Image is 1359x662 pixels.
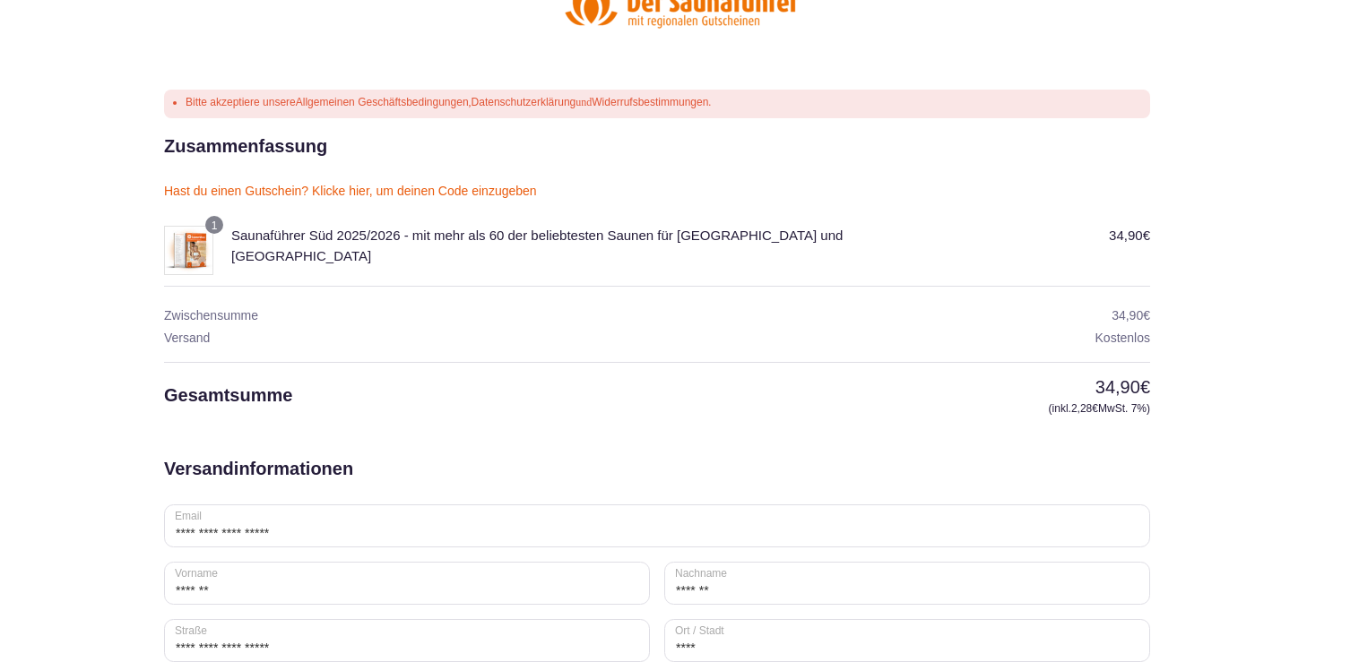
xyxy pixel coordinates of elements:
span: Versand [164,331,210,345]
a: Widerrufsbestimmungen [592,96,708,108]
h2: Zusammenfassung [164,133,327,159]
span: € [1140,377,1150,397]
span: Kostenlos [1095,331,1150,345]
span: Saunaführer Süd 2025/2026 - mit mehr als 60 der beliebtesten Saunen für [GEOGRAPHIC_DATA] und [GE... [231,228,843,263]
span: 1 [212,219,218,232]
h2: Versandinformationen [164,455,353,482]
a: Hast du einen Gutschein? Klicke hier, um deinen Code einzugeben [164,184,537,198]
li: , und . [186,94,1139,110]
span: € [1143,228,1150,243]
img: Saunaführer Süd 2025/2026 - mit mehr als 60 der beliebtesten Saunen für Baden-Württemberg und Bayern [164,226,213,275]
a: Allgemeinen Geschäftsbedingungen [296,96,469,108]
span: Gesamtsumme [164,385,292,405]
a: Datenschutzerklärung [472,96,576,108]
span: Zwischensumme [164,308,258,322]
a: Bitte akzeptiere unsere [186,96,296,108]
span: 2,28 [1071,402,1098,415]
bdi: 34,90 [1095,377,1150,397]
bdi: 34,90 [1112,308,1150,322]
span: € [1143,308,1150,322]
span: € [1092,402,1098,415]
bdi: 34,90 [1109,228,1150,243]
small: (inkl. MwSt. 7%) [863,400,1150,417]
